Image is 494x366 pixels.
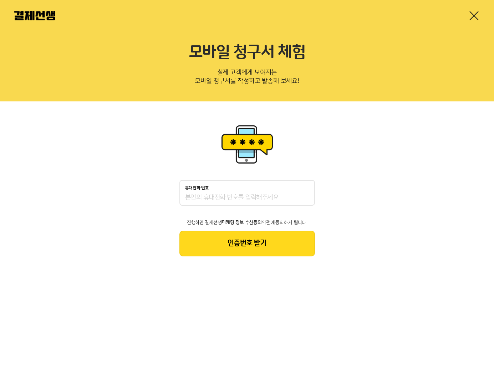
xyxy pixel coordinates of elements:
img: 결제선생 [14,11,55,20]
input: 휴대전화 번호 [185,194,309,202]
img: 휴대폰인증 이미지 [219,123,276,166]
button: 인증번호 받기 [179,231,315,256]
span: 마케팅 정보 수신동의 [222,220,262,225]
h2: 모바일 청구서 체험 [14,43,480,62]
p: 휴대전화 번호 [185,186,209,191]
p: 실제 고객에게 보여지는 모바일 청구서를 작성하고 발송해 보세요! [14,66,480,90]
p: 진행하면 결제선생 약관에 동의하게 됩니다. [179,220,315,225]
